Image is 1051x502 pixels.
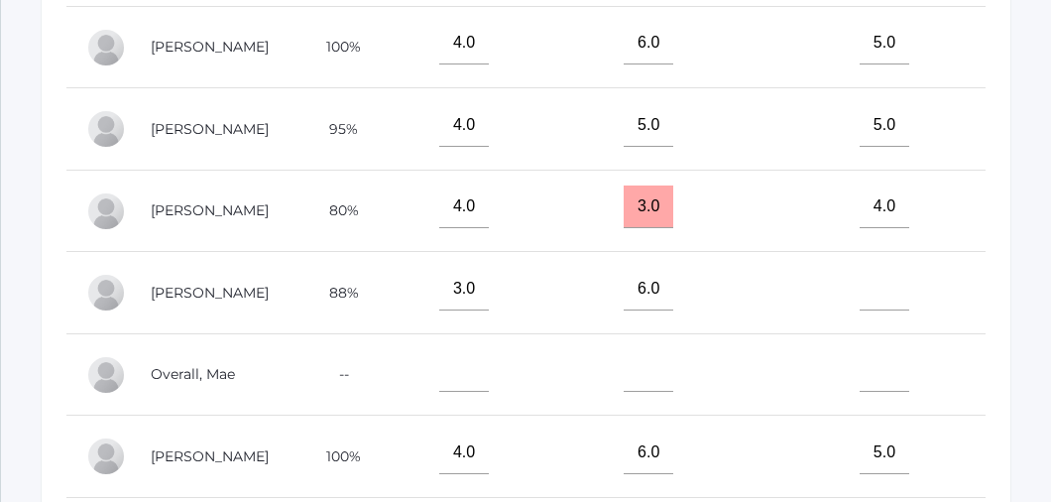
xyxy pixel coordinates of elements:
div: Wylie Myers [86,191,126,231]
div: Sophia Pindel [86,437,126,476]
td: 100% [274,6,400,88]
div: Ryan Lawler [86,109,126,149]
div: Natalia Nichols [86,273,126,313]
a: [PERSON_NAME] [151,447,269,465]
a: [PERSON_NAME] [151,120,269,138]
a: Overall, Mae [151,365,235,383]
td: -- [274,333,400,416]
a: [PERSON_NAME] [151,38,269,56]
a: [PERSON_NAME] [151,201,269,219]
div: Wyatt Hill [86,28,126,67]
div: Mae Overall [86,355,126,395]
td: 95% [274,88,400,171]
td: 88% [274,252,400,334]
td: 100% [274,416,400,498]
td: 80% [274,170,400,252]
a: [PERSON_NAME] [151,284,269,302]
